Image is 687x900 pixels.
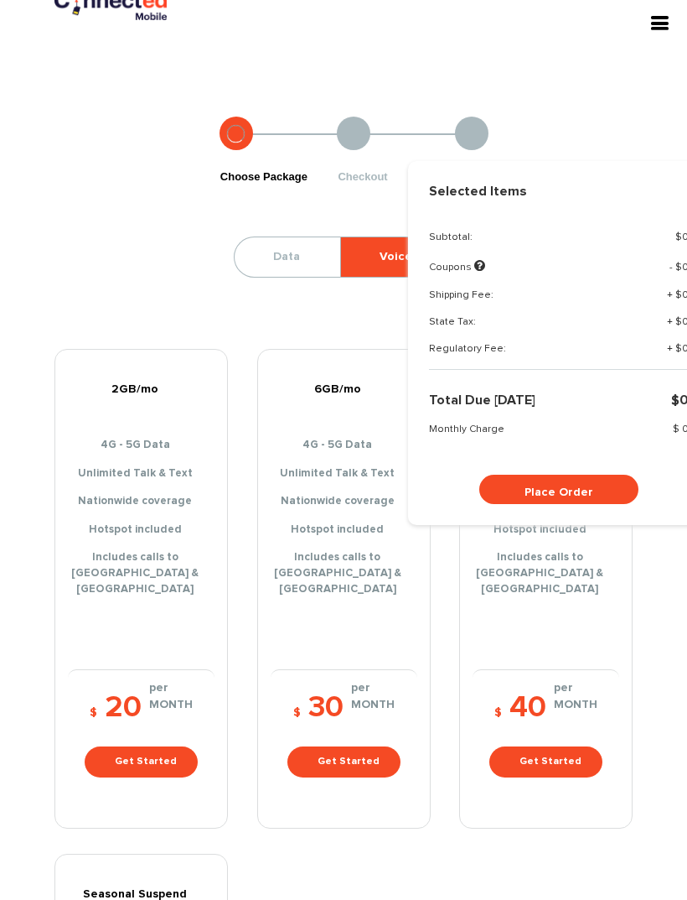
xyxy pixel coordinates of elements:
i: MONTH [554,696,597,713]
li: Includes calls to [GEOGRAPHIC_DATA] & [GEOGRAPHIC_DATA] [271,550,417,597]
i: per [554,679,597,696]
span: 30 [308,693,343,723]
h5: 2GB/mo [68,383,214,396]
li: Unlimited Talk & Text [68,466,214,482]
span: 40 [509,693,546,723]
span: $ [293,707,301,719]
li: Hotspot included [271,523,417,538]
i: per [351,679,395,696]
li: Hotspot included [473,523,619,538]
strong: Total Due [DATE] [429,393,535,407]
span: Checkout [338,170,387,183]
li: Nationwide coverage [68,494,214,510]
li: Unlimited Talk & Text [271,466,417,482]
iframe: Chat Widget [603,819,687,900]
td: Coupons [429,258,632,288]
span: $ [90,707,97,719]
li: Hotspot included [68,523,214,538]
a: Get Started [287,747,400,778]
a: Voice [341,237,451,277]
a: Get Started [85,747,198,778]
li: Nationwide coverage [271,494,417,510]
i: MONTH [149,696,193,713]
a: Place Order [479,475,638,504]
i: per [149,679,193,696]
td: Regulatory Fee: [429,342,632,370]
a: Get Started [489,747,602,778]
td: State Tax: [429,315,632,342]
a: Data [235,237,338,277]
span: 20 [105,693,142,723]
h5: 6GB/mo [271,383,417,396]
li: Includes calls to [GEOGRAPHIC_DATA] & [GEOGRAPHIC_DATA] [473,550,619,597]
i: MONTH [351,696,395,713]
li: Includes calls to [GEOGRAPHIC_DATA] & [GEOGRAPHIC_DATA] [68,550,214,597]
td: Monthly Charge [429,423,652,450]
li: 4G - 5G Data [68,438,214,454]
span: $ [494,707,502,719]
li: 4G - 5G Data [271,438,417,454]
span: Choose Package [220,170,307,183]
td: Subtotal: [429,231,632,258]
td: Shipping Fee: [429,289,632,315]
